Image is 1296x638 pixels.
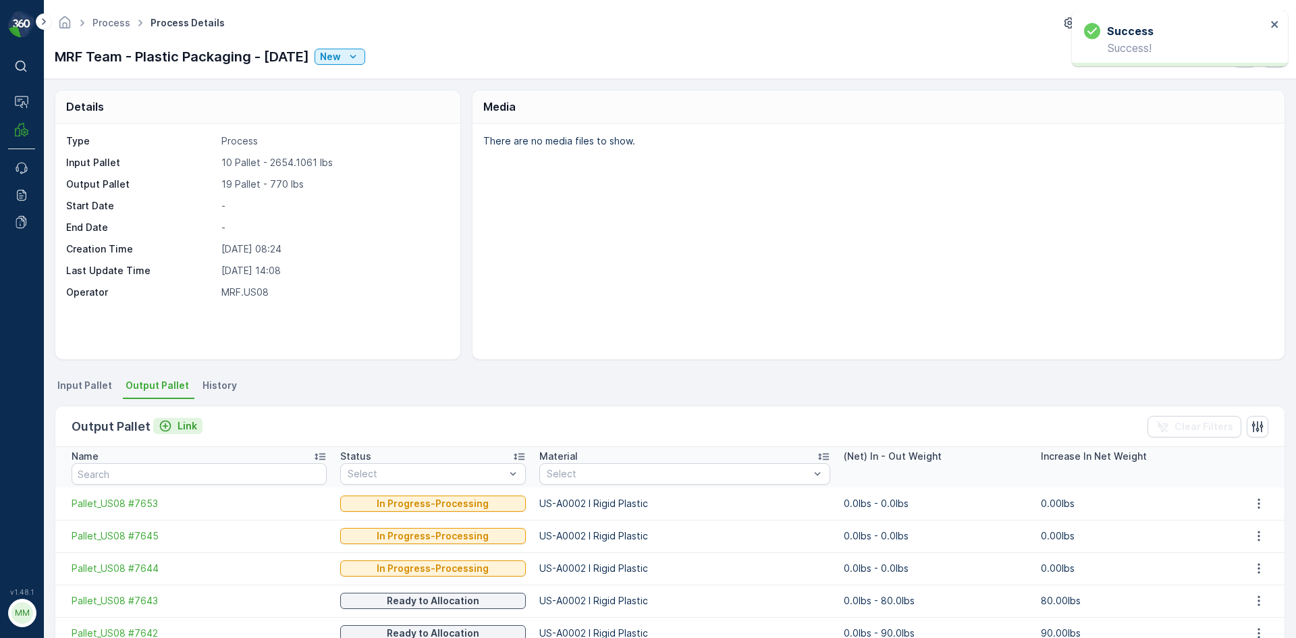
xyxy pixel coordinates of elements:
p: Operator [66,286,216,299]
td: 0.0lbs - 0.0lbs [837,520,1034,552]
p: [DATE] 14:08 [221,264,446,277]
td: 0.0lbs - 0.0lbs [837,487,1034,520]
td: US-A0002 I Rigid Plastic [533,487,837,520]
p: Material [539,450,578,463]
button: Ready to Allocation [340,593,526,609]
a: Pallet_US08 #7645 [72,529,327,543]
td: 0.0lbs - 0.0lbs [837,552,1034,585]
button: New [315,49,365,65]
p: Details [66,99,104,115]
p: (Net) In - Out Weight [844,450,942,463]
p: MRF.US08 [221,286,446,299]
p: In Progress-Processing [377,497,489,510]
p: - [221,199,446,213]
button: Link [153,418,202,434]
p: New [320,50,341,63]
p: Input Pallet [66,156,216,169]
td: US-A0002 I Rigid Plastic [533,585,837,617]
button: In Progress-Processing [340,528,526,544]
button: Clear Filters [1147,416,1241,437]
p: Select [348,467,505,481]
span: Output Pallet [126,379,189,392]
h3: Success [1107,23,1154,39]
p: [DATE] 08:24 [221,242,446,256]
td: 0.00lbs [1034,552,1231,585]
img: logo [8,11,35,38]
a: Pallet_US08 #7643 [72,594,327,608]
p: Clear Filters [1174,420,1233,433]
td: US-A0002 I Rigid Plastic [533,552,837,585]
p: Media [483,99,516,115]
a: Homepage [57,20,72,32]
p: Process [221,134,446,148]
p: Creation Time [66,242,216,256]
p: - [221,221,446,234]
p: 19 Pallet - 770 lbs [221,178,446,191]
p: Ready to Allocation [387,594,479,608]
td: 0.00lbs [1034,520,1231,552]
p: Success! [1084,42,1266,54]
p: Link [178,419,197,433]
p: Status [340,450,371,463]
span: History [202,379,237,392]
button: close [1270,19,1280,32]
p: Increase In Net Weight [1041,450,1147,463]
td: 80.00lbs [1034,585,1231,617]
span: v 1.48.1 [8,588,35,596]
span: Process Details [148,16,227,30]
input: Search [72,463,327,485]
p: Start Date [66,199,216,213]
button: MM [8,599,35,627]
button: In Progress-Processing [340,560,526,577]
p: In Progress-Processing [377,562,489,575]
p: Last Update Time [66,264,216,277]
p: In Progress-Processing [377,529,489,543]
p: MRF Team - Plastic Packaging - [DATE] [55,47,309,67]
a: Process [92,17,130,28]
p: End Date [66,221,216,234]
div: MM [11,602,33,624]
p: Name [72,450,99,463]
p: Output Pallet [72,417,151,436]
a: Pallet_US08 #7644 [72,562,327,575]
p: There are no media files to show. [483,134,1270,148]
p: Select [547,467,809,481]
a: Pallet_US08 #7653 [72,497,327,510]
td: US-A0002 I Rigid Plastic [533,520,837,552]
span: Input Pallet [57,379,112,392]
td: 0.0lbs - 80.0lbs [837,585,1034,617]
p: Output Pallet [66,178,216,191]
button: In Progress-Processing [340,496,526,512]
p: Type [66,134,216,148]
td: 0.00lbs [1034,487,1231,520]
p: 10 Pallet - 2654.1061 lbs [221,156,446,169]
